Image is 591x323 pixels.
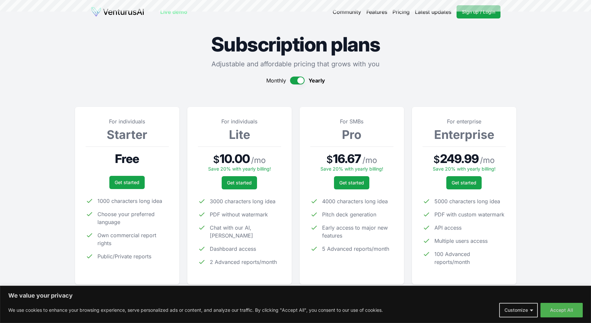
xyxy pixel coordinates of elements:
[210,224,281,240] span: Chat with our AI, [PERSON_NAME]
[457,5,500,18] a: Sign up / Login
[499,303,538,317] button: Customize
[97,210,169,226] span: Choose your preferred language
[97,252,151,260] span: Public/Private reports
[440,152,479,165] span: 249.99
[91,7,144,17] img: logo
[362,155,377,166] span: / mo
[322,210,376,218] span: Pitch deck generation
[434,210,504,218] span: PDF with custom watermark
[333,152,361,165] span: 16.67
[446,176,482,189] a: Get started
[434,224,462,232] span: API access
[210,245,256,253] span: Dashboard access
[326,153,333,165] span: $
[213,153,220,165] span: $
[322,245,389,253] span: 5 Advanced reports/month
[251,155,266,166] span: / mo
[8,306,383,314] p: We use cookies to enhance your browsing experience, serve personalized ads or content, and analyz...
[222,176,257,189] a: Get started
[310,128,393,141] h3: Pro
[210,258,277,266] span: 2 Advanced reports/month
[540,303,583,317] button: Accept All
[208,166,271,172] span: Save 20% with yearly billing!
[310,117,393,125] p: For SMBs
[366,8,387,16] a: Features
[160,8,187,16] a: Live demo
[86,128,169,141] h3: Starter
[97,231,169,247] span: Own commercial report rights
[8,292,583,300] p: We value your privacy
[97,197,162,205] span: 1000 characters long idea
[322,224,393,240] span: Early access to major new features
[462,9,495,15] span: Sign up / Login
[115,152,139,165] span: Free
[75,59,516,69] p: Adjustable and affordable pricing that grows with you
[333,8,361,16] a: Community
[320,166,383,172] span: Save 20% with yearly billing!
[334,176,369,189] a: Get started
[423,128,506,141] h3: Enterprise
[433,166,496,172] span: Save 20% with yearly billing!
[210,210,268,218] span: PDF without watermark
[423,117,506,125] p: For enterprise
[266,77,286,84] span: Monthly
[109,176,145,189] a: Get started
[75,34,516,54] h1: Subscription plans
[198,117,281,125] p: For individuals
[86,117,169,125] p: For individuals
[210,197,276,205] span: 3000 characters long idea
[198,128,281,141] h3: Lite
[434,237,488,245] span: Multiple users access
[434,250,506,266] span: 100 Advanced reports/month
[434,197,500,205] span: 5000 characters long idea
[392,8,410,16] a: Pricing
[322,197,388,205] span: 4000 characters long idea
[433,153,440,165] span: $
[480,155,495,166] span: / mo
[415,8,451,16] a: Latest updates
[220,152,250,165] span: 10.00
[309,77,325,84] span: Yearly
